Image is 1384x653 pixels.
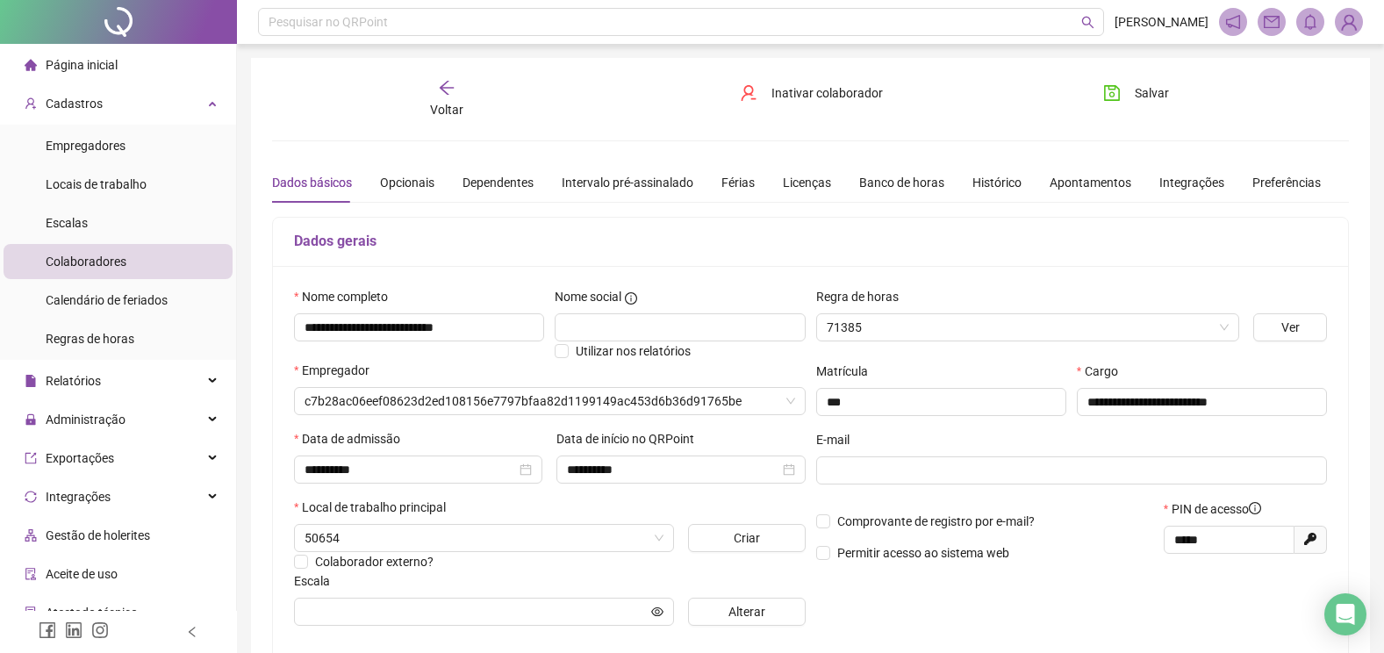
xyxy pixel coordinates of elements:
span: solution [25,606,37,619]
span: Criar [734,528,760,548]
span: Inativar colaborador [771,83,883,103]
span: Administração [46,413,125,427]
span: Salvar [1135,83,1169,103]
span: Integrações [46,490,111,504]
span: Aceite de uso [46,567,118,581]
div: Férias [721,173,755,192]
span: Empregadores [46,139,125,153]
div: Apontamentos [1050,173,1131,192]
span: eye [651,606,663,618]
span: user-delete [740,84,757,102]
span: export [25,452,37,464]
img: 86506 [1336,9,1362,35]
div: Histórico [972,173,1022,192]
button: Alterar [688,598,806,626]
span: Nome social [555,287,621,306]
span: sync [25,491,37,503]
button: Salvar [1090,79,1182,107]
span: file [25,375,37,387]
span: info-circle [1249,502,1261,514]
div: Open Intercom Messenger [1324,593,1366,635]
span: mail [1264,14,1280,30]
span: apartment [25,529,37,542]
span: Calendário de feriados [46,293,168,307]
span: Cadastros [46,97,103,111]
span: notification [1225,14,1241,30]
span: Comprovante de registro por e-mail? [837,514,1035,528]
span: Colaborador externo? [315,555,434,569]
label: Regra de horas [816,287,910,306]
span: Exportações [46,451,114,465]
span: c7b28ac06eef08623d2ed108156e7797bfaa82d1199149ac453d6b36d91765be [305,388,795,414]
span: 71385 [827,314,1230,341]
div: Opcionais [380,173,434,192]
span: Regras de horas [46,332,134,346]
span: left [186,626,198,638]
span: Permitir acesso ao sistema web [837,546,1009,560]
span: 50654 [305,525,663,551]
label: Data de admissão [294,429,412,448]
label: Nome completo [294,287,399,306]
label: E-mail [816,430,861,449]
label: Cargo [1077,362,1129,381]
span: arrow-left [438,79,455,97]
span: [PERSON_NAME] [1115,12,1208,32]
span: search [1081,16,1094,29]
button: Criar [688,524,806,552]
span: instagram [91,621,109,639]
span: Locais de trabalho [46,177,147,191]
div: Licenças [783,173,831,192]
button: Inativar colaborador [727,79,896,107]
span: Voltar [430,103,463,117]
button: Ver [1253,313,1327,341]
span: lock [25,413,37,426]
span: Alterar [728,602,765,621]
span: home [25,59,37,71]
span: Gestão de holerites [46,528,150,542]
div: Dados básicos [272,173,352,192]
span: PIN de acesso [1172,499,1261,519]
span: Colaboradores [46,255,126,269]
h5: Dados gerais [294,231,1327,252]
span: Ver [1281,318,1300,337]
span: Relatórios [46,374,101,388]
span: info-circle [625,292,637,305]
span: Atestado técnico [46,606,138,620]
span: audit [25,568,37,580]
span: linkedin [65,621,82,639]
div: Intervalo pré-assinalado [562,173,693,192]
label: Data de início no QRPoint [556,429,706,448]
label: Escala [294,571,341,591]
div: Preferências [1252,173,1321,192]
label: Empregador [294,361,381,380]
div: Banco de horas [859,173,944,192]
div: Integrações [1159,173,1224,192]
label: Matrícula [816,362,879,381]
span: user-add [25,97,37,110]
span: bell [1302,14,1318,30]
span: facebook [39,621,56,639]
span: Escalas [46,216,88,230]
span: Página inicial [46,58,118,72]
div: Dependentes [463,173,534,192]
label: Local de trabalho principal [294,498,457,517]
span: save [1103,84,1121,102]
span: Utilizar nos relatórios [576,344,691,358]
